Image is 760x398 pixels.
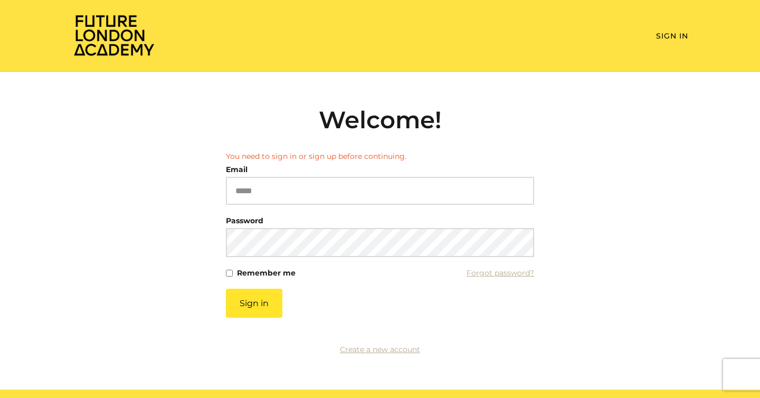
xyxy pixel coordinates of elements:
[237,266,296,280] label: Remember me
[226,151,534,162] li: You need to sign in or sign up before continuing.
[340,345,420,354] a: Create a new account
[226,289,282,318] button: Sign in
[226,106,534,134] h2: Welcome!
[72,14,156,56] img: Home Page
[226,162,248,177] label: Email
[656,31,688,41] a: Sign In
[467,266,534,280] a: Forgot password?
[226,213,263,228] label: Password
